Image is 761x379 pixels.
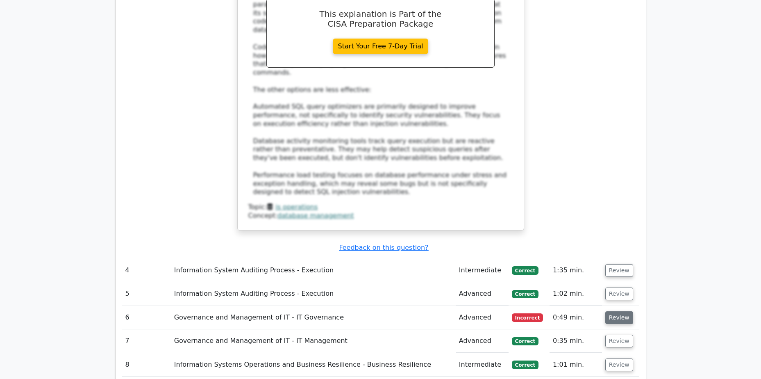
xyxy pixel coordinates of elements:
span: Incorrect [512,313,543,322]
td: Intermediate [456,353,509,377]
td: 1:01 min. [550,353,602,377]
div: Concept: [248,212,513,220]
button: Review [605,311,633,324]
button: Review [605,335,633,347]
td: Advanced [456,306,509,329]
button: Review [605,288,633,300]
td: 0:49 min. [550,306,602,329]
a: database management [277,212,354,219]
td: Advanced [456,282,509,306]
span: Correct [512,337,538,345]
td: Intermediate [456,259,509,282]
td: Governance and Management of IT - IT Governance [171,306,456,329]
button: Review [605,264,633,277]
a: Start Your Free 7-Day Trial [333,39,429,54]
button: Review [605,358,633,371]
span: Correct [512,266,538,274]
td: 4 [122,259,171,282]
td: Advanced [456,329,509,353]
span: Correct [512,290,538,298]
td: 0:35 min. [550,329,602,353]
a: is operations [275,203,318,211]
td: 7 [122,329,171,353]
td: Governance and Management of IT - IT Management [171,329,456,353]
td: 1:02 min. [550,282,602,306]
a: Feedback on this question? [339,244,428,251]
td: Information Systems Operations and Business Resilience - Business Resilience [171,353,456,377]
td: Information System Auditing Process - Execution [171,282,456,306]
td: 1:35 min. [550,259,602,282]
td: 5 [122,282,171,306]
td: 6 [122,306,171,329]
td: 8 [122,353,171,377]
td: Information System Auditing Process - Execution [171,259,456,282]
div: Topic: [248,203,513,212]
span: Correct [512,361,538,369]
